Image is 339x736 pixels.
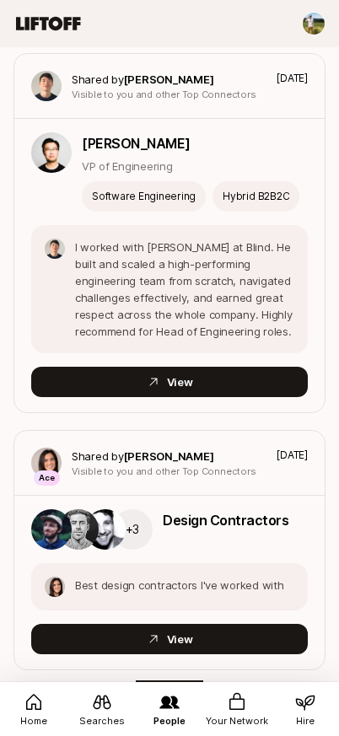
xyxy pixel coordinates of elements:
p: Visible to you and other Top Connectors [72,465,256,478]
p: Design Contractors [163,509,288,550]
p: View [167,373,193,390]
button: View [31,624,308,654]
a: Shared by[PERSON_NAME]Visible to you and other Top Connectors[DATE][PERSON_NAME]VP of Engineering... [13,53,326,413]
img: ACg8ocKpC0VoZxj9mtyTRzishkZZzulGsul82vhyHOUV9TksoYt49r2lLw=s160-c [31,71,62,101]
img: c9d5b7ad_f19c_4364_8f66_ef1aa96cc362.jpg [58,509,99,550]
p: VP of Engineering [82,158,191,175]
p: [DATE] [277,71,308,101]
span: Searches [79,714,125,728]
p: [PERSON_NAME] [82,132,191,154]
a: AceShared by[PERSON_NAME]Visible to you and other Top Connectors[DATE]+3Design ContractorsBest de... [13,430,326,670]
p: +3 [126,522,139,537]
span: Home [20,714,47,728]
span: [PERSON_NAME] [124,73,214,86]
p: I worked with [PERSON_NAME] at Blind. He built and scaled a high-performing engineering team from... [75,239,294,340]
img: ACg8ocKpC0VoZxj9mtyTRzishkZZzulGsul82vhyHOUV9TksoYt49r2lLw=s160-c [45,239,65,259]
img: 71d7b91d_d7cb_43b4_a7ea_a9b2f2cc6e03.jpg [45,577,65,597]
img: Tyler Kieft [303,13,325,35]
button: Tyler Kieft [302,12,326,35]
img: c69c562c_765e_4833_8521_427a2f07419c.jpg [31,509,72,550]
p: Shared by [72,448,256,465]
span: Hire [296,714,315,728]
img: cb78c427_e054_49d1_b059_7fa387992f56.jpg [85,509,126,550]
span: Your Network [206,714,268,728]
p: [DATE] [277,448,308,478]
p: Shared by [72,71,256,88]
p: Best design contractors I've worked with [75,577,284,594]
p: Hybrid B2B2C [223,189,289,204]
p: Visible to you and other Top Connectors [72,88,256,101]
span: People [153,714,186,728]
img: 71d7b91d_d7cb_43b4_a7ea_a9b2f2cc6e03.jpg [31,448,62,478]
p: View [167,631,193,647]
span: [PERSON_NAME] [124,449,214,463]
p: Software Engineering [92,189,196,204]
img: e2048556_ce17_4e48_b399_42b8aa3293ef.jpg [31,132,72,173]
p: Ace [39,471,55,486]
button: View [31,367,308,397]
